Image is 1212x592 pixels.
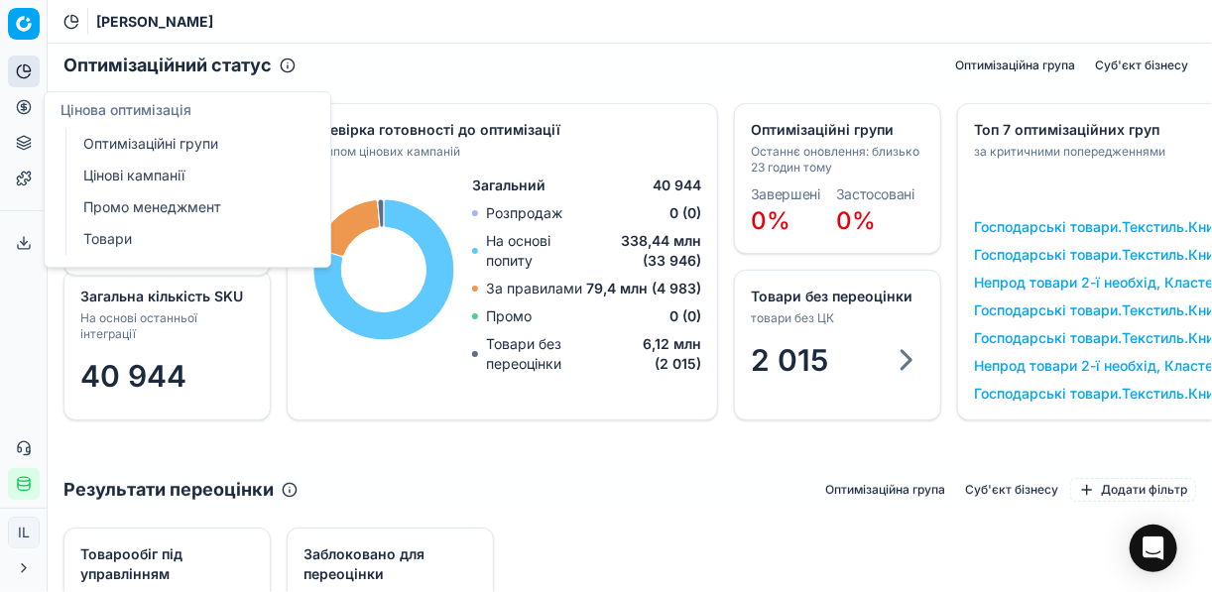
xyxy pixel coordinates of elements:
div: Оптимізаційні групи [751,120,920,140]
p: Розпродаж [486,203,562,223]
div: Товарообіг під управлінням [80,544,250,584]
button: Оптимізаційна група [817,478,953,502]
span: 0% [836,206,876,235]
a: Цінові кампанії [75,162,306,189]
div: Перевірка готовності до оптимізації [303,120,697,140]
div: Товари без переоцінки [751,287,920,306]
p: Промо [486,306,532,326]
h2: Оптимізаційний статус [63,52,272,79]
span: 0 (0) [669,306,701,326]
span: 0% [751,206,790,235]
button: Суб'єкт бізнесу [957,478,1066,502]
button: Суб'єкт бізнесу [1087,54,1196,77]
nav: breadcrumb [96,12,213,32]
span: 338,44 млн (33 946) [581,231,701,271]
p: Товари без переоцінки [486,334,611,374]
span: 6,12 млн (2 015) [611,334,701,374]
span: Загальний [472,176,545,195]
span: 79,4 млн (4 983) [586,279,701,298]
span: 40 944 [80,358,186,394]
a: Промо менеджмент [75,193,306,221]
div: Останнє оновлення: близько 23 годин тому [751,144,920,176]
div: Заблоковано для переоцінки [303,544,473,584]
span: Цінова оптимізація [61,101,191,118]
div: товари без ЦК [751,310,920,326]
span: 40 944 [653,176,701,195]
div: За типом цінових кампаній [303,144,697,160]
span: 0 (0) [669,203,701,223]
dt: Застосовані [836,187,914,201]
h2: Результати переоцінки [63,476,274,504]
a: Оптимізаційні групи [75,130,306,158]
span: [PERSON_NAME] [96,12,213,32]
dt: Завершені [751,187,820,201]
div: На основі останньої інтеграції [80,310,250,342]
div: Загальна кількість SKU [80,287,250,306]
a: Товари [75,225,306,253]
button: Оптимізаційна група [947,54,1083,77]
span: IL [9,518,39,547]
div: Open Intercom Messenger [1130,525,1177,572]
button: IL [8,517,40,548]
button: Додати фільтр [1070,478,1196,502]
p: За правилами [486,279,582,298]
p: На основі попиту [486,231,580,271]
span: 2 015 [751,342,828,378]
